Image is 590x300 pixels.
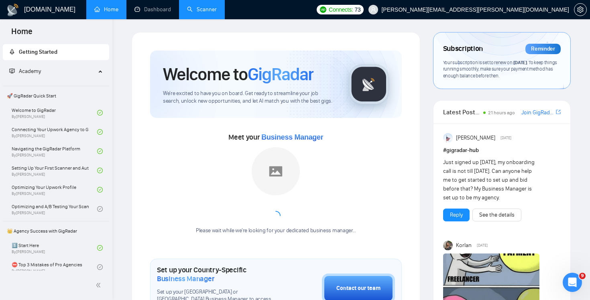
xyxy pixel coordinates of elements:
[5,26,39,43] span: Home
[525,44,561,54] div: Reminder
[479,211,515,219] a: See the details
[97,148,103,154] span: check-circle
[97,206,103,212] span: check-circle
[521,108,554,117] a: Join GigRadar Slack Community
[443,209,470,221] button: Reply
[574,3,587,16] button: setting
[443,59,557,79] span: Your subscription is set to renew on . To keep things running smoothly, make sure your payment me...
[574,6,587,13] a: setting
[579,273,586,279] span: 9
[187,6,217,13] a: searchScanner
[563,273,582,292] iframe: Intercom live chat
[556,108,561,116] a: export
[97,129,103,135] span: check-circle
[97,264,103,270] span: check-circle
[12,181,97,199] a: Optimizing Your Upwork ProfileBy[PERSON_NAME]
[556,109,561,115] span: export
[157,266,282,283] h1: Set up your Country-Specific
[9,49,15,55] span: rocket
[320,6,326,13] img: upwork-logo.png
[488,110,515,116] span: 21 hours ago
[12,123,97,141] a: Connecting Your Upwork Agency to GigRadarBy[PERSON_NAME]
[228,133,323,142] span: Meet your
[19,49,57,55] span: Getting Started
[248,63,313,85] span: GigRadar
[261,133,323,141] span: Business Manager
[270,210,282,222] span: loading
[4,88,108,104] span: 🚀 GigRadar Quick Start
[443,42,483,56] span: Subscription
[456,241,472,250] span: Korlan
[163,63,313,85] h1: Welcome to
[500,134,511,142] span: [DATE]
[456,134,495,142] span: [PERSON_NAME]
[96,281,104,289] span: double-left
[450,211,463,219] a: Reply
[9,68,15,74] span: fund-projection-screen
[12,258,97,276] a: ⛔ Top 3 Mistakes of Pro AgenciesBy[PERSON_NAME]
[157,274,214,283] span: Business Manager
[443,133,453,143] img: Anisuzzaman Khan
[443,158,537,202] div: Just signed up [DATE], my onboarding call is not till [DATE]. Can anyone help me to get started t...
[97,110,103,116] span: check-circle
[329,5,353,14] span: Connects:
[443,146,561,155] h1: # gigradar-hub
[12,142,97,160] a: Navigating the GigRadar PlatformBy[PERSON_NAME]
[354,5,360,14] span: 73
[443,107,481,117] span: Latest Posts from the GigRadar Community
[134,6,171,13] a: dashboardDashboard
[443,241,453,250] img: Korlan
[370,7,376,12] span: user
[513,59,527,65] span: [DATE]
[6,4,19,16] img: logo
[12,239,97,257] a: 1️⃣ Start HereBy[PERSON_NAME]
[472,209,521,221] button: See the details
[12,200,97,218] a: Optimizing and A/B Testing Your Scanner for Better ResultsBy[PERSON_NAME]
[94,6,118,13] a: homeHome
[191,227,361,235] div: Please wait while we're looking for your dedicated business manager...
[163,90,336,105] span: We're excited to have you on board. Get ready to streamline your job search, unlock new opportuni...
[9,68,41,75] span: Academy
[477,242,488,249] span: [DATE]
[19,68,41,75] span: Academy
[97,187,103,193] span: check-circle
[252,147,300,195] img: placeholder.png
[4,223,108,239] span: 👑 Agency Success with GigRadar
[336,284,380,293] div: Contact our team
[12,162,97,179] a: Setting Up Your First Scanner and Auto-BidderBy[PERSON_NAME]
[349,64,389,104] img: gigradar-logo.png
[12,104,97,122] a: Welcome to GigRadarBy[PERSON_NAME]
[97,168,103,173] span: check-circle
[3,44,109,60] li: Getting Started
[97,245,103,251] span: check-circle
